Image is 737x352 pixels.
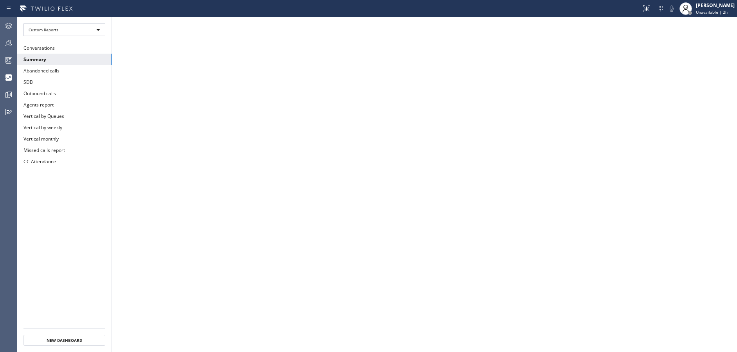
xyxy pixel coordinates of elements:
div: [PERSON_NAME] [696,2,735,9]
button: SDB [17,76,112,88]
button: Conversations [17,42,112,54]
button: Mute [666,3,677,14]
button: Vertical by Queues [17,110,112,122]
button: New Dashboard [23,335,105,346]
button: Vertical by weekly [17,122,112,133]
div: Custom Reports [23,23,105,36]
span: Unavailable | 2h [696,9,728,15]
button: Missed calls report [17,144,112,156]
button: Agents report [17,99,112,110]
iframe: dashboard_b794bedd1109 [112,17,737,352]
button: Vertical monthly [17,133,112,144]
button: Abandoned calls [17,65,112,76]
button: CC Attendance [17,156,112,167]
button: Summary [17,54,112,65]
button: Outbound calls [17,88,112,99]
